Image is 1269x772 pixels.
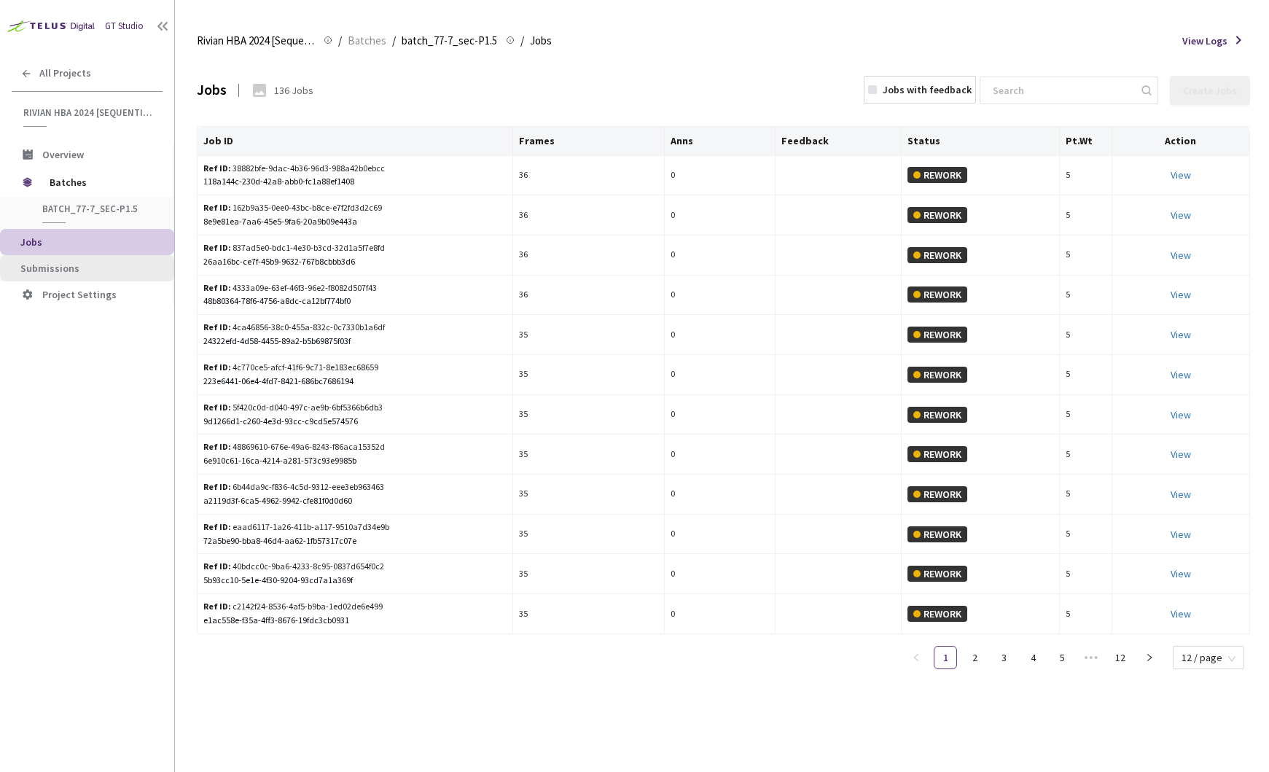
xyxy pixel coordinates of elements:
[1060,195,1112,235] td: 5
[513,395,665,435] td: 35
[776,127,902,156] th: Feedback
[203,600,390,614] div: c2142f24-8536-4af5-b9ba-1ed02de6e499
[50,168,149,197] span: Batches
[42,288,117,301] span: Project Settings
[992,646,1015,669] li: 3
[203,415,507,429] div: 9d1266d1-c260-4e3d-93cc-c9cd5e574576
[907,207,967,223] div: REWORK
[23,106,154,119] span: Rivian HBA 2024 [Sequential]
[912,653,921,662] span: left
[203,441,231,452] b: Ref ID:
[1060,127,1112,156] th: Pt.Wt
[203,481,231,492] b: Ref ID:
[1109,646,1132,669] li: 12
[203,242,231,253] b: Ref ID:
[665,315,775,355] td: 0
[665,355,775,395] td: 0
[1060,594,1112,634] td: 5
[907,407,967,423] div: REWORK
[1050,646,1074,669] li: 5
[203,215,507,229] div: 8e9e81ea-7aa6-45e5-9fa6-20a9b09e443a
[513,235,665,276] td: 36
[203,520,390,534] div: eaad6117-1a26-411b-a117-9510a7d34e9b
[203,560,390,574] div: 40bdcc0c-9ba6-4233-8c95-0837d654f0c2
[203,255,507,269] div: 26aa16bc-ce7f-45b9-9632-767b8cbbb3d6
[203,480,390,494] div: 6b44da9c-f836-4c5d-9312-eee3eb963463
[665,276,775,316] td: 0
[1079,646,1103,669] li: Next 5 Pages
[203,295,507,308] div: 48b80364-78f6-4756-a8dc-ca12bf774bf0
[513,434,665,475] td: 35
[513,355,665,395] td: 35
[1060,355,1112,395] td: 5
[203,282,231,293] b: Ref ID:
[907,286,967,303] div: REWORK
[934,646,957,669] li: 1
[197,79,227,101] div: Jobs
[392,32,396,50] li: /
[665,594,775,634] td: 0
[1060,434,1112,475] td: 5
[203,163,231,173] b: Ref ID:
[520,32,524,50] li: /
[203,201,390,215] div: 162b9a35-0ee0-43bc-b8ce-e7f2fd3d2c69
[203,281,390,295] div: 4333a09e-63ef-46f3-96e2-f8082d507f43
[665,127,775,156] th: Anns
[203,521,231,532] b: Ref ID:
[203,574,507,588] div: 5b93cc10-5e1e-4f30-9204-93cd7a1a369f
[1183,85,1237,96] div: Create Jobs
[513,554,665,594] td: 35
[1060,235,1112,276] td: 5
[203,321,390,335] div: 4ca46856-38c0-455a-832c-0c7330b1a6df
[907,606,967,622] div: REWORK
[907,526,967,542] div: REWORK
[203,402,231,413] b: Ref ID:
[1060,276,1112,316] td: 5
[665,515,775,555] td: 0
[1173,646,1244,663] div: Page Size
[203,175,507,189] div: 118a144c-230d-42a8-abb0-fc1a88ef1408
[203,440,390,454] div: 48869610-676e-49a6-8243-f86aca15352d
[1145,653,1154,662] span: right
[1060,475,1112,515] td: 5
[1060,315,1112,355] td: 5
[1171,528,1191,541] a: View
[203,375,507,389] div: 223e6441-06e4-4fd7-8421-686bc7686194
[345,32,389,48] a: Batches
[203,321,231,332] b: Ref ID:
[1060,156,1112,196] td: 5
[274,83,313,98] div: 136 Jobs
[203,614,507,628] div: e1ac558e-f35a-4ff3-8676-19fdc3cb0931
[197,32,315,50] span: Rivian HBA 2024 [Sequential]
[934,647,956,668] a: 1
[203,561,231,572] b: Ref ID:
[665,195,775,235] td: 0
[513,315,665,355] td: 35
[105,20,144,34] div: GT Studio
[203,335,507,348] div: 24322efd-4d58-4455-89a2-b5b69875f03f
[907,247,967,263] div: REWORK
[513,127,665,156] th: Frames
[1171,288,1191,301] a: View
[665,235,775,276] td: 0
[513,475,665,515] td: 35
[1109,647,1131,668] a: 12
[1112,127,1250,156] th: Action
[1138,646,1161,669] li: Next Page
[993,647,1015,668] a: 3
[963,646,986,669] li: 2
[513,156,665,196] td: 36
[1051,647,1073,668] a: 5
[907,327,967,343] div: REWORK
[203,494,507,508] div: a2119d3f-6ca5-4962-9942-cfe81f0d0d60
[1171,567,1191,580] a: View
[665,395,775,435] td: 0
[1021,646,1045,669] li: 4
[1060,515,1112,555] td: 5
[907,167,967,183] div: REWORK
[1171,408,1191,421] a: View
[203,241,390,255] div: 837ad5e0-bdc1-4e30-b3cd-32d1a5f7e8fd
[905,646,928,669] button: left
[42,203,150,215] span: batch_77-7_sec-P1.5
[1022,647,1044,668] a: 4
